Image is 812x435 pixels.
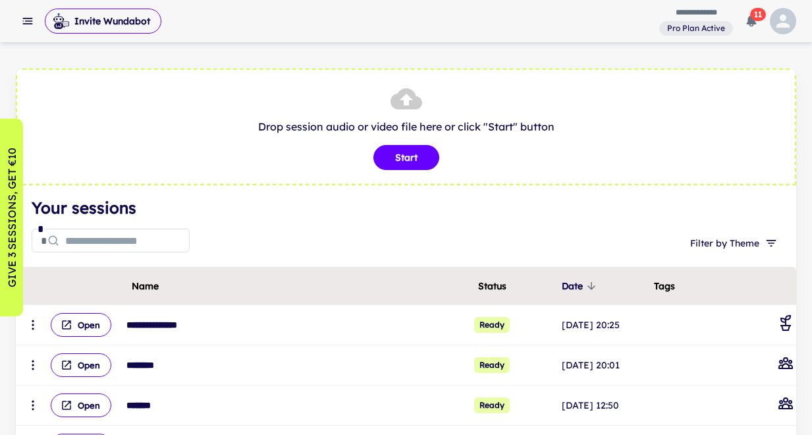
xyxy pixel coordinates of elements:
[478,278,506,294] span: Status
[659,21,733,34] span: View and manage your current plan and billing details.
[474,357,510,373] span: Ready
[750,8,766,21] span: 11
[659,20,733,36] a: View and manage your current plan and billing details.
[30,119,782,134] p: Drop session audio or video file here or click "Start" button
[45,8,161,34] span: Invite Wundabot to record a meeting
[32,196,780,219] h4: Your sessions
[778,395,794,415] div: Group Session
[778,315,794,335] div: Coaching
[45,9,161,34] button: Invite Wundabot
[654,278,675,294] span: Tags
[51,353,111,377] button: Open
[51,393,111,417] button: Open
[474,317,510,333] span: Ready
[4,148,20,287] p: GIVE 3 SESSIONS, GET €10
[662,22,730,34] span: Pro Plan Active
[559,345,651,386] td: [DATE] 20:01
[51,313,111,337] button: Open
[474,397,510,413] span: Ready
[373,145,439,170] button: Start
[559,305,651,345] td: [DATE] 20:25
[559,386,651,426] td: [DATE] 12:50
[685,231,780,255] button: Filter by Theme
[778,355,794,375] div: Group Session
[562,278,600,294] span: Date
[132,278,159,294] span: Name
[738,8,765,34] button: 11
